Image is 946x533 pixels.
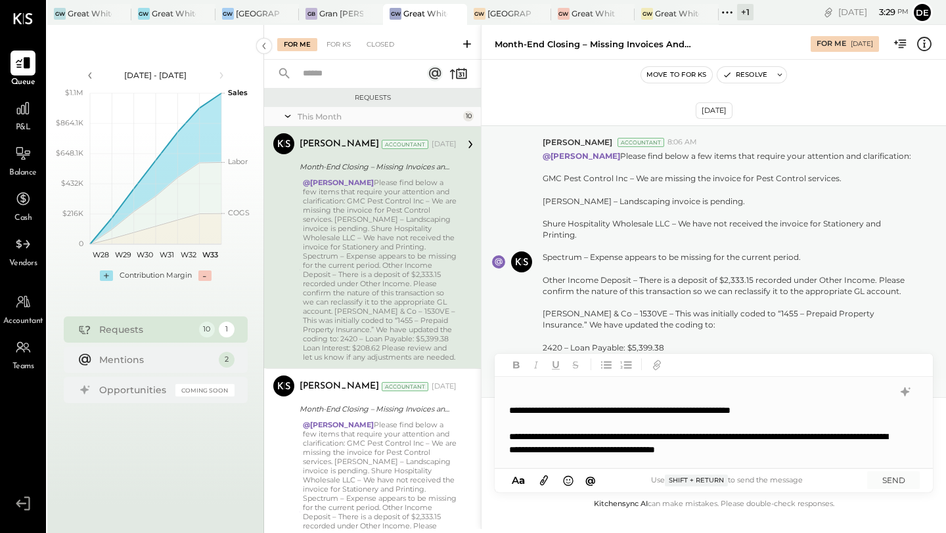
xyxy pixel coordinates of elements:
[175,384,235,396] div: Coming Soon
[543,150,916,387] p: Please find below a few items that require your attention and clarification: GMC Pest Control Inc...
[838,6,909,18] div: [DATE]
[319,8,363,19] div: Gran [PERSON_NAME]
[618,138,664,147] div: Accountant
[543,151,620,161] strong: @[PERSON_NAME]
[277,38,317,51] div: For Me
[222,8,234,20] div: GW
[198,270,212,281] div: -
[382,382,428,391] div: Accountant
[271,93,474,102] div: Requests
[572,8,616,19] div: Great White Larchmont
[495,38,692,51] div: Month-End Closing – Missing Invoices and Review Points
[300,138,379,151] div: [PERSON_NAME]
[56,118,83,127] text: $864.1K
[655,8,699,19] div: Great White Brentwood
[120,270,192,281] div: Contribution Margin
[717,67,773,83] button: Resolve
[360,38,401,51] div: Closed
[16,122,31,134] span: P&L
[9,167,37,179] span: Balance
[851,39,873,49] div: [DATE]
[228,88,248,97] text: Sales
[618,356,635,373] button: Ordered List
[543,137,612,148] span: [PERSON_NAME]
[474,8,485,20] div: GW
[558,8,570,20] div: GW
[100,270,113,281] div: +
[219,322,235,337] div: 1
[463,111,474,121] div: 10
[1,232,45,270] a: Vendors
[599,475,854,486] div: Use to send the message
[62,209,83,218] text: $216K
[93,250,109,259] text: W28
[3,316,43,328] span: Accountant
[547,356,564,373] button: Underline
[382,140,428,149] div: Accountant
[912,2,933,23] button: De
[61,179,83,188] text: $432K
[136,250,152,259] text: W30
[298,111,460,122] div: This Month
[300,380,379,393] div: [PERSON_NAME]
[303,420,374,429] strong: @[PERSON_NAME]
[737,4,754,20] div: + 1
[519,474,525,486] span: a
[303,178,374,187] strong: @[PERSON_NAME]
[300,402,453,416] div: Month-End Closing – Missing Invoices and Review Points
[300,160,453,173] div: Month-End Closing – Missing Invoices and Review Points
[228,208,250,217] text: COGS
[54,8,66,20] div: GW
[648,356,665,373] button: Add URL
[665,475,728,486] span: Shift + Return
[817,39,846,49] div: For Me
[641,67,712,83] button: Move to for ks
[585,474,596,486] span: @
[68,8,112,19] div: Great White Venice
[432,139,457,150] div: [DATE]
[65,88,83,97] text: $1.1M
[138,8,150,20] div: GW
[598,356,615,373] button: Unordered List
[1,186,45,224] a: Cash
[56,148,83,158] text: $648.1K
[159,250,173,259] text: W31
[11,77,35,89] span: Queue
[320,38,357,51] div: For KS
[99,383,169,396] div: Opportunities
[432,381,457,392] div: [DATE]
[152,8,196,19] div: Great White Holdings
[14,213,32,224] span: Cash
[508,473,529,488] button: Aa
[567,356,584,373] button: Strikethrough
[100,70,212,81] div: [DATE] - [DATE]
[1,141,45,179] a: Balance
[12,361,34,373] span: Teams
[403,8,447,19] div: Great White Melrose
[79,239,83,248] text: 0
[303,178,457,362] div: Please find below a few items that require your attention and clarification: GMC Pest Control Inc...
[1,335,45,373] a: Teams
[581,472,600,488] button: @
[390,8,401,20] div: GW
[114,250,131,259] text: W29
[667,137,697,148] span: 8:06 AM
[219,352,235,368] div: 2
[641,8,653,20] div: GW
[181,250,196,259] text: W32
[99,323,192,336] div: Requests
[199,322,215,337] div: 10
[305,8,317,20] div: GB
[1,289,45,328] a: Accountant
[228,157,248,166] text: Labor
[696,102,732,119] div: [DATE]
[508,356,525,373] button: Bold
[487,8,531,19] div: [GEOGRAPHIC_DATA]
[1,51,45,89] a: Queue
[1,96,45,134] a: P&L
[9,258,37,270] span: Vendors
[236,8,280,19] div: [GEOGRAPHIC_DATA]
[867,471,920,489] button: SEND
[822,5,835,19] div: copy link
[99,353,212,366] div: Mentions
